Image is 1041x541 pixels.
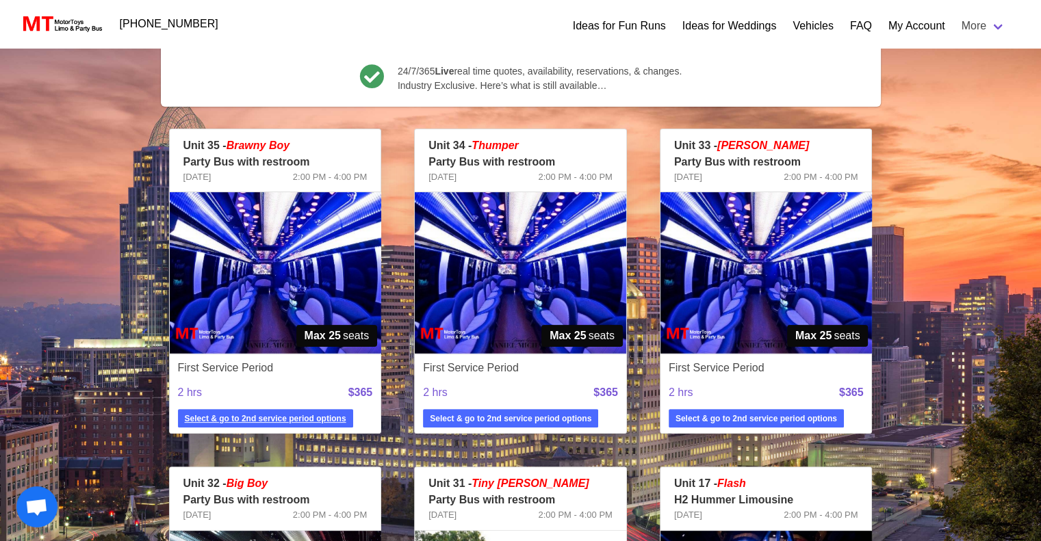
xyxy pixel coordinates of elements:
em: [PERSON_NAME] [717,140,809,151]
strong: $365 [348,386,373,398]
span: First Service Period [178,360,274,376]
strong: $365 [593,386,618,398]
strong: Max 25 [550,328,586,344]
p: Unit 35 - [183,137,368,154]
p: Party Bus with restroom [183,492,368,508]
p: H2 Hummer Limousine [674,492,858,508]
span: [DATE] [183,508,211,522]
a: More [953,12,1014,40]
p: Party Bus with restroom [183,154,368,170]
span: 2:00 PM - 4:00 PM [784,170,858,184]
strong: Select & go to 2nd service period options [430,412,591,425]
a: [PHONE_NUMBER] [112,10,227,38]
strong: Select & go to 2nd service period options [676,412,837,425]
span: 2 hrs [669,376,744,409]
em: Flash [717,477,746,489]
p: Unit 34 - [428,137,613,154]
strong: $365 [839,386,864,398]
span: [DATE] [674,508,702,522]
img: 34%2002.jpg [415,192,626,354]
p: Unit 17 - [674,475,858,492]
span: [DATE] [428,170,457,184]
span: 2:00 PM - 4:00 PM [293,170,367,184]
span: seats [296,325,378,347]
em: Big Boy [227,477,268,489]
span: First Service Period [423,360,519,376]
p: Party Bus with restroom [674,154,858,170]
p: Party Bus with restroom [428,154,613,170]
span: seats [787,325,869,347]
span: seats [541,325,623,347]
em: Thumper [472,140,518,151]
p: Party Bus with restroom [428,492,613,508]
span: [DATE] [183,170,211,184]
a: Ideas for Weddings [682,18,777,34]
a: FAQ [850,18,872,34]
p: Unit 31 - [428,475,613,492]
a: Ideas for Fun Runs [573,18,666,34]
img: 35%2002.jpg [170,192,381,354]
img: MotorToys Logo [19,14,103,34]
span: 2 hrs [423,376,498,409]
img: 33%2002.jpg [660,192,872,354]
a: Vehicles [793,18,834,34]
strong: Max 25 [305,328,341,344]
b: Live [435,66,454,77]
p: Unit 33 - [674,137,858,154]
p: Unit 32 - [183,475,368,492]
span: [DATE] [428,508,457,522]
a: My Account [888,18,945,34]
a: Open chat [16,486,57,527]
em: Brawny Boy [227,140,290,151]
span: Tiny [PERSON_NAME] [472,477,589,489]
span: 2:00 PM - 4:00 PM [538,170,612,184]
strong: Select & go to 2nd service period options [185,412,346,425]
span: 24/7/365 real time quotes, availability, reservations, & changes. [398,64,682,79]
span: 2:00 PM - 4:00 PM [293,508,367,522]
span: First Service Period [669,360,764,376]
span: 2:00 PM - 4:00 PM [538,508,612,522]
span: Industry Exclusive. Here’s what is still available… [398,79,682,93]
span: [DATE] [674,170,702,184]
span: 2 hrs [178,376,253,409]
strong: Max 25 [795,328,832,344]
span: 2:00 PM - 4:00 PM [784,508,858,522]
